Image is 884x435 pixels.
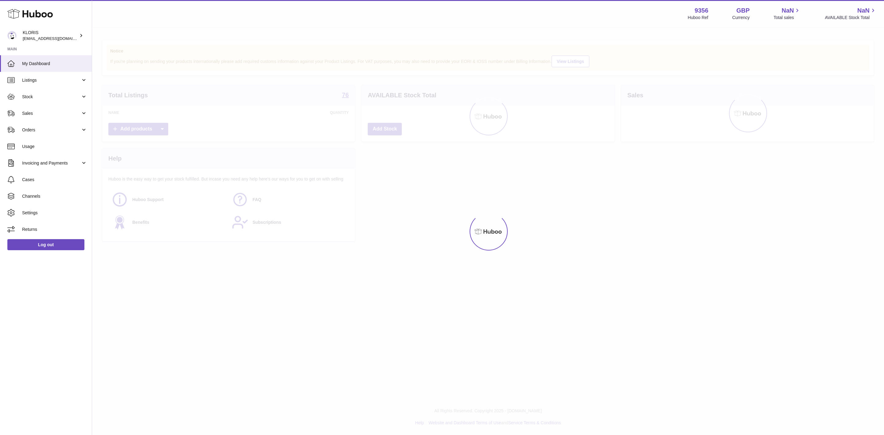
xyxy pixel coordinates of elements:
[22,144,87,150] span: Usage
[825,15,877,21] span: AVAILABLE Stock Total
[23,36,90,41] span: [EMAIL_ADDRESS][DOMAIN_NAME]
[22,61,87,67] span: My Dashboard
[22,210,87,216] span: Settings
[22,94,81,100] span: Stock
[773,15,801,21] span: Total sales
[736,6,750,15] strong: GBP
[732,15,750,21] div: Currency
[695,6,708,15] strong: 9356
[7,239,84,250] a: Log out
[22,177,87,183] span: Cases
[7,31,17,40] img: internalAdmin-9356@internal.huboo.com
[773,6,801,21] a: NaN Total sales
[22,111,81,116] span: Sales
[22,77,81,83] span: Listings
[857,6,870,15] span: NaN
[23,30,78,41] div: KLORIS
[781,6,794,15] span: NaN
[22,227,87,232] span: Returns
[22,160,81,166] span: Invoicing and Payments
[825,6,877,21] a: NaN AVAILABLE Stock Total
[22,127,81,133] span: Orders
[22,193,87,199] span: Channels
[688,15,708,21] div: Huboo Ref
